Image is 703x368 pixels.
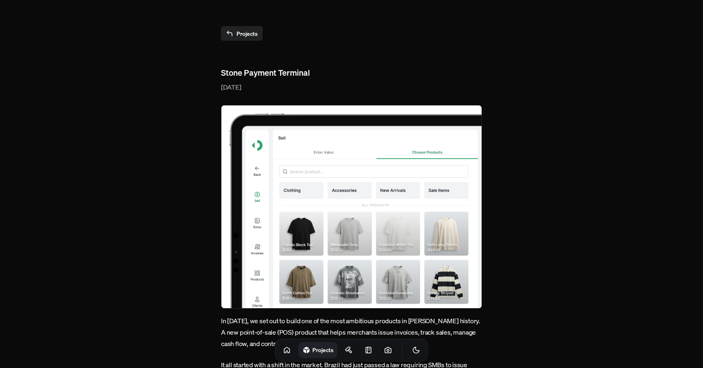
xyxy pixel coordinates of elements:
button: Toggle Theme [408,342,424,358]
a: Projects [298,342,338,358]
h1: Stone Payment Terminal [221,67,482,79]
p: In [DATE], we set out to build one of the most ambitious products in [PERSON_NAME] history. A new... [221,315,482,349]
h1: Projects [312,346,334,354]
img: Stone POS app showing product catalog with clothing items and accessories [221,105,482,309]
time: [DATE] [221,82,482,92]
a: Projects [221,26,263,41]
